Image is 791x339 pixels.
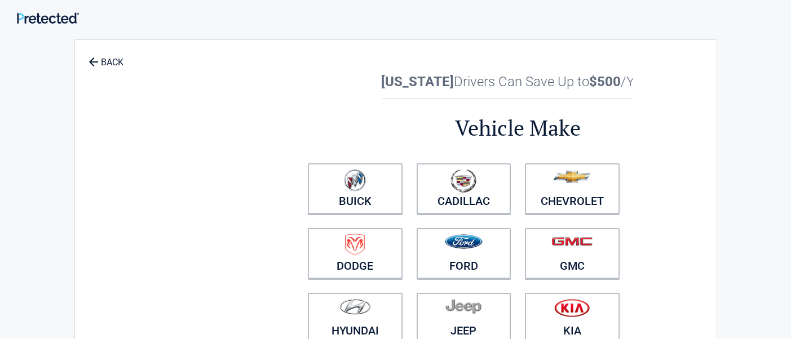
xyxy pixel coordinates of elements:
[450,169,476,193] img: cadillac
[589,74,621,90] b: $500
[86,47,126,67] a: BACK
[339,298,371,315] img: hyundai
[525,228,620,279] a: GMC
[417,228,511,279] a: Ford
[417,163,511,214] a: Cadillac
[308,228,403,279] a: Dodge
[345,234,365,256] img: dodge
[17,12,79,24] img: Main Logo
[445,234,483,249] img: ford
[301,114,735,142] h2: Vehicle Make
[554,298,590,317] img: kia
[445,298,481,314] img: jeep
[553,171,591,183] img: chevrolet
[525,163,620,214] a: Chevrolet
[381,74,454,90] b: [US_STATE]
[344,169,366,191] img: buick
[551,237,593,246] img: gmc
[301,74,735,90] h2: Drivers Can Save Up to /Year
[308,163,403,214] a: Buick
